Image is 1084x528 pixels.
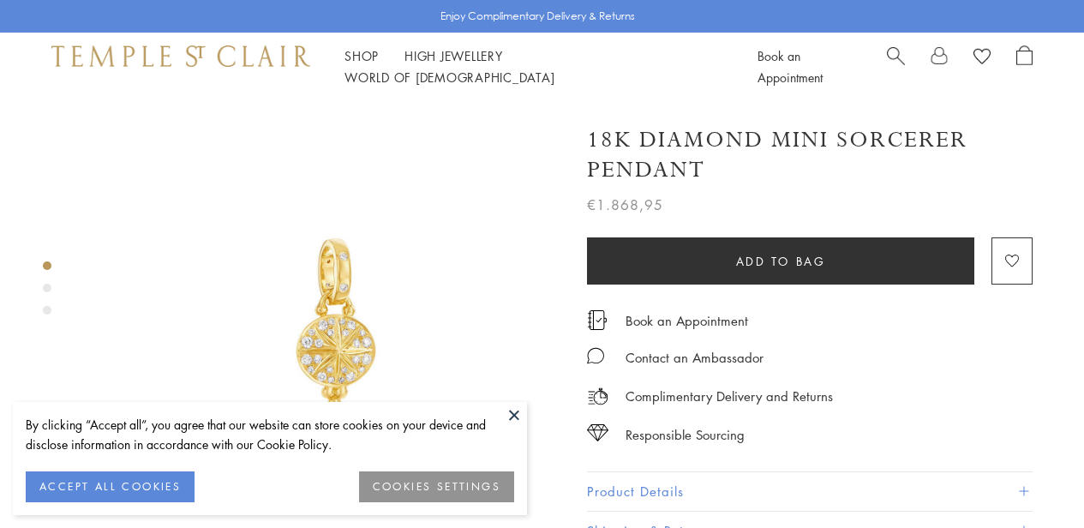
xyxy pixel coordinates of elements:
div: Responsible Sourcing [626,424,745,446]
img: icon_appointment.svg [587,310,608,330]
button: ACCEPT ALL COOKIES [26,471,195,502]
a: Search [887,45,905,88]
p: Enjoy Complimentary Delivery & Returns [440,8,635,25]
iframe: Gorgias live chat messenger [998,447,1067,511]
div: By clicking “Accept all”, you agree that our website can store cookies on your device and disclos... [26,415,514,454]
span: €1.868,95 [587,194,663,216]
div: Contact an Ambassador [626,347,764,369]
a: ShopShop [344,47,379,64]
img: icon_delivery.svg [587,386,608,407]
p: Complimentary Delivery and Returns [626,386,833,407]
button: Product Details [587,472,1033,511]
img: icon_sourcing.svg [587,424,608,441]
img: Temple St. Clair [51,45,310,66]
nav: Main navigation [344,45,719,88]
div: Product gallery navigation [43,257,51,328]
a: Open Shopping Bag [1016,45,1033,88]
a: World of [DEMOGRAPHIC_DATA]World of [DEMOGRAPHIC_DATA] [344,69,554,86]
span: Add to bag [736,252,826,271]
h1: 18K Diamond Mini Sorcerer Pendant [587,125,1033,185]
a: Book an Appointment [626,311,748,330]
button: COOKIES SETTINGS [359,471,514,502]
a: View Wishlist [973,45,991,71]
a: High JewelleryHigh Jewellery [404,47,503,64]
button: Add to bag [587,237,974,285]
a: Book an Appointment [758,47,823,86]
img: MessageIcon-01_2.svg [587,347,604,364]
